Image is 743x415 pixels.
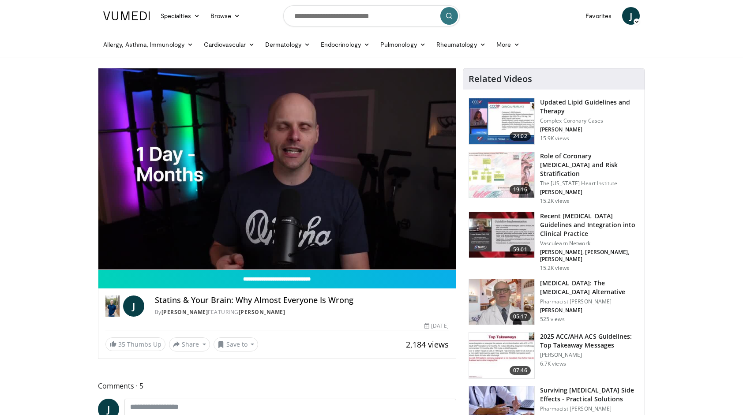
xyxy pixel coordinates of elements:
p: [PERSON_NAME] [540,307,639,314]
img: VuMedi Logo [103,11,150,20]
p: 15.9K views [540,135,569,142]
a: Specialties [155,7,205,25]
div: By FEATURING [155,308,449,316]
a: More [491,36,525,53]
h3: [MEDICAL_DATA]: The [MEDICAL_DATA] Alternative [540,279,639,296]
img: 77f671eb-9394-4acc-bc78-a9f077f94e00.150x105_q85_crop-smart_upscale.jpg [469,98,534,144]
img: 87825f19-cf4c-4b91-bba1-ce218758c6bb.150x105_q85_crop-smart_upscale.jpg [469,212,534,258]
a: J [622,7,640,25]
img: ce9609b9-a9bf-4b08-84dd-8eeb8ab29fc6.150x105_q85_crop-smart_upscale.jpg [469,279,534,325]
span: 24:02 [510,132,531,141]
span: 2,184 views [406,339,449,350]
button: Save to [214,337,259,351]
a: [PERSON_NAME] [161,308,208,316]
a: Endocrinology [315,36,375,53]
span: Comments 5 [98,380,456,392]
a: Favorites [580,7,617,25]
a: 05:17 [MEDICAL_DATA]: The [MEDICAL_DATA] Alternative Pharmacist [PERSON_NAME] [PERSON_NAME] 525 v... [469,279,639,325]
a: Pulmonology [375,36,431,53]
a: 35 Thumbs Up [105,337,165,351]
a: Allergy, Asthma, Immunology [98,36,199,53]
p: [PERSON_NAME] [540,351,639,359]
p: [PERSON_NAME] [540,126,639,133]
a: [PERSON_NAME] [239,308,285,316]
p: 6.7K views [540,360,566,367]
p: 15.2K views [540,265,569,272]
p: [PERSON_NAME], [PERSON_NAME], [PERSON_NAME] [540,249,639,263]
img: 1efa8c99-7b8a-4ab5-a569-1c219ae7bd2c.150x105_q85_crop-smart_upscale.jpg [469,152,534,198]
p: The [US_STATE] Heart Institute [540,180,639,187]
span: 59:01 [510,245,531,254]
h3: Surviving [MEDICAL_DATA] Side Effects - Practical Solutions [540,386,639,404]
div: [DATE] [424,322,448,330]
span: 07:46 [510,366,531,375]
img: Dr. Jordan Rennicke [105,295,120,317]
a: 07:46 2025 ACC/AHA ACS Guidelines: Top Takeaway Messages [PERSON_NAME] 6.7K views [469,332,639,379]
a: 59:01 Recent [MEDICAL_DATA] Guidelines and Integration into Clinical Practice Vasculearn Network ... [469,212,639,272]
p: Complex Coronary Cases [540,117,639,124]
span: 35 [118,340,125,348]
a: J [123,295,144,317]
span: 05:17 [510,312,531,321]
p: 15.2K views [540,198,569,205]
span: 19:16 [510,185,531,194]
a: Cardiovascular [199,36,260,53]
a: Rheumatology [431,36,491,53]
h4: Statins & Your Brain: Why Almost Everyone Is Wrong [155,295,449,305]
p: 525 views [540,316,565,323]
p: Vasculearn Network [540,240,639,247]
a: Dermatology [260,36,315,53]
a: Browse [205,7,246,25]
h3: Role of Coronary [MEDICAL_DATA] and Risk Stratification [540,152,639,178]
a: 24:02 Updated Lipid Guidelines and Therapy Complex Coronary Cases [PERSON_NAME] 15.9K views [469,98,639,145]
h3: 2025 ACC/AHA ACS Guidelines: Top Takeaway Messages [540,332,639,350]
button: Share [169,337,210,351]
a: 19:16 Role of Coronary [MEDICAL_DATA] and Risk Stratification The [US_STATE] Heart Institute [PER... [469,152,639,205]
h4: Related Videos [469,74,532,84]
h3: Recent [MEDICAL_DATA] Guidelines and Integration into Clinical Practice [540,212,639,238]
p: [PERSON_NAME] [540,189,639,196]
p: Pharmacist [PERSON_NAME] [540,298,639,305]
h3: Updated Lipid Guidelines and Therapy [540,98,639,116]
img: 369ac253-1227-4c00-b4e1-6e957fd240a8.150x105_q85_crop-smart_upscale.jpg [469,333,534,378]
video-js: Video Player [98,68,456,270]
p: Pharmacist [PERSON_NAME] [540,405,639,412]
input: Search topics, interventions [283,5,460,26]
